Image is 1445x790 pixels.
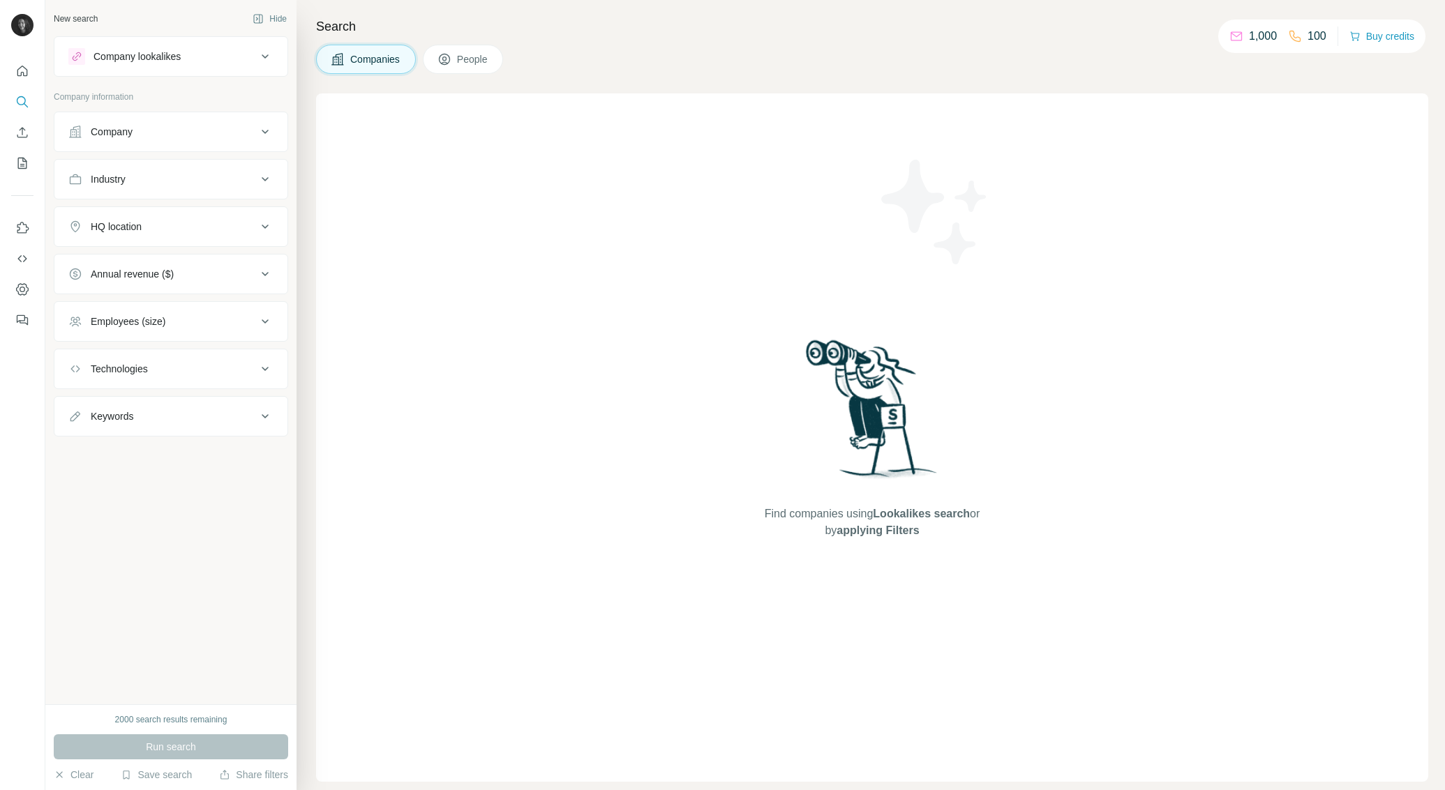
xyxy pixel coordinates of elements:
button: Use Surfe API [11,246,33,271]
button: Feedback [11,307,33,333]
span: Companies [350,52,401,66]
img: Surfe Illustration - Woman searching with binoculars [800,336,945,492]
p: 1,000 [1249,28,1277,45]
button: Annual revenue ($) [54,257,287,291]
span: applying Filters [837,524,919,536]
div: Annual revenue ($) [91,267,174,281]
button: Dashboard [11,277,33,302]
button: Search [11,89,33,114]
img: Avatar [11,14,33,36]
button: My lists [11,151,33,176]
button: Use Surfe on LinkedIn [11,215,33,241]
button: Employees (size) [54,305,287,338]
button: HQ location [54,210,287,243]
p: 100 [1308,28,1326,45]
button: Keywords [54,400,287,433]
button: Hide [243,8,297,29]
button: Clear [54,768,93,782]
button: Company [54,115,287,149]
span: Find companies using or by [761,506,984,539]
p: Company information [54,91,288,103]
button: Share filters [219,768,288,782]
div: Company [91,125,133,139]
span: People [457,52,489,66]
button: Company lookalikes [54,40,287,73]
div: Industry [91,172,126,186]
button: Save search [121,768,192,782]
div: Employees (size) [91,314,165,328]
h4: Search [316,17,1428,36]
div: HQ location [91,220,142,234]
div: 2000 search results remaining [115,713,227,726]
button: Technologies [54,352,287,386]
span: Lookalikes search [873,508,970,519]
img: Surfe Illustration - Stars [872,149,998,275]
div: New search [54,13,98,25]
button: Industry [54,162,287,196]
div: Company lookalikes [93,50,181,63]
button: Quick start [11,59,33,84]
div: Keywords [91,409,133,423]
button: Enrich CSV [11,120,33,145]
button: Buy credits [1349,26,1414,46]
div: Technologies [91,362,148,376]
